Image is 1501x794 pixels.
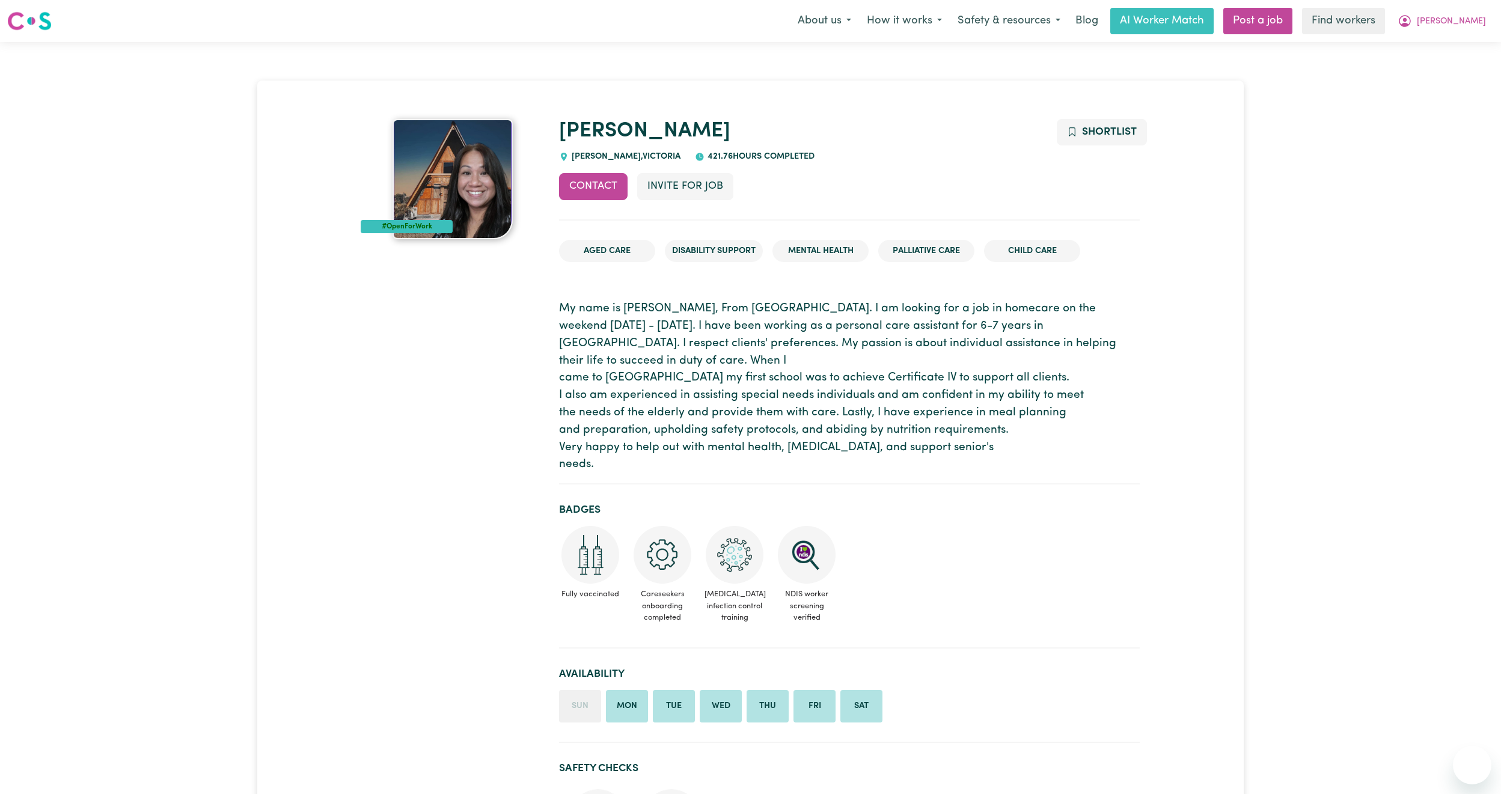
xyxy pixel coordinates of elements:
[559,584,622,605] span: Fully vaccinated
[1223,8,1292,34] a: Post a job
[705,152,815,161] span: 421.76 hours completed
[559,301,1140,474] p: My name is [PERSON_NAME], From [GEOGRAPHIC_DATA]. I am looking for a job in homecare on the weeke...
[984,240,1080,263] li: Child care
[561,526,619,584] img: Care and support worker has received 2 doses of COVID-19 vaccine
[772,240,869,263] li: Mental Health
[878,240,974,263] li: Palliative care
[361,119,545,239] a: Sara 's profile picture'#OpenForWork
[631,584,694,628] span: Careseekers onboarding completed
[1068,8,1105,34] a: Blog
[637,173,733,200] button: Invite for Job
[1390,8,1494,34] button: My Account
[7,7,52,35] a: Careseekers logo
[700,690,742,722] li: Available on Wednesday
[559,504,1140,516] h2: Badges
[559,690,601,722] li: Unavailable on Sunday
[653,690,695,722] li: Available on Tuesday
[361,220,453,233] div: #OpenForWork
[703,584,766,628] span: [MEDICAL_DATA] infection control training
[559,240,655,263] li: Aged Care
[950,8,1068,34] button: Safety & resources
[840,690,882,722] li: Available on Saturday
[1110,8,1214,34] a: AI Worker Match
[790,8,859,34] button: About us
[1417,15,1486,28] span: [PERSON_NAME]
[559,173,628,200] button: Contact
[634,526,691,584] img: CS Academy: Careseekers Onboarding course completed
[778,526,836,584] img: NDIS Worker Screening Verified
[747,690,789,722] li: Available on Thursday
[1302,8,1385,34] a: Find workers
[775,584,838,628] span: NDIS worker screening verified
[859,8,950,34] button: How it works
[559,762,1140,775] h2: Safety Checks
[1082,127,1137,137] span: Shortlist
[569,152,680,161] span: [PERSON_NAME] , Victoria
[1453,746,1491,784] iframe: Button to launch messaging window, conversation in progress
[606,690,648,722] li: Available on Monday
[706,526,763,584] img: CS Academy: COVID-19 Infection Control Training course completed
[393,119,513,239] img: Sara
[793,690,836,722] li: Available on Friday
[7,10,52,32] img: Careseekers logo
[559,121,730,142] a: [PERSON_NAME]
[559,668,1140,680] h2: Availability
[665,240,763,263] li: Disability Support
[1057,119,1148,145] button: Add to shortlist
